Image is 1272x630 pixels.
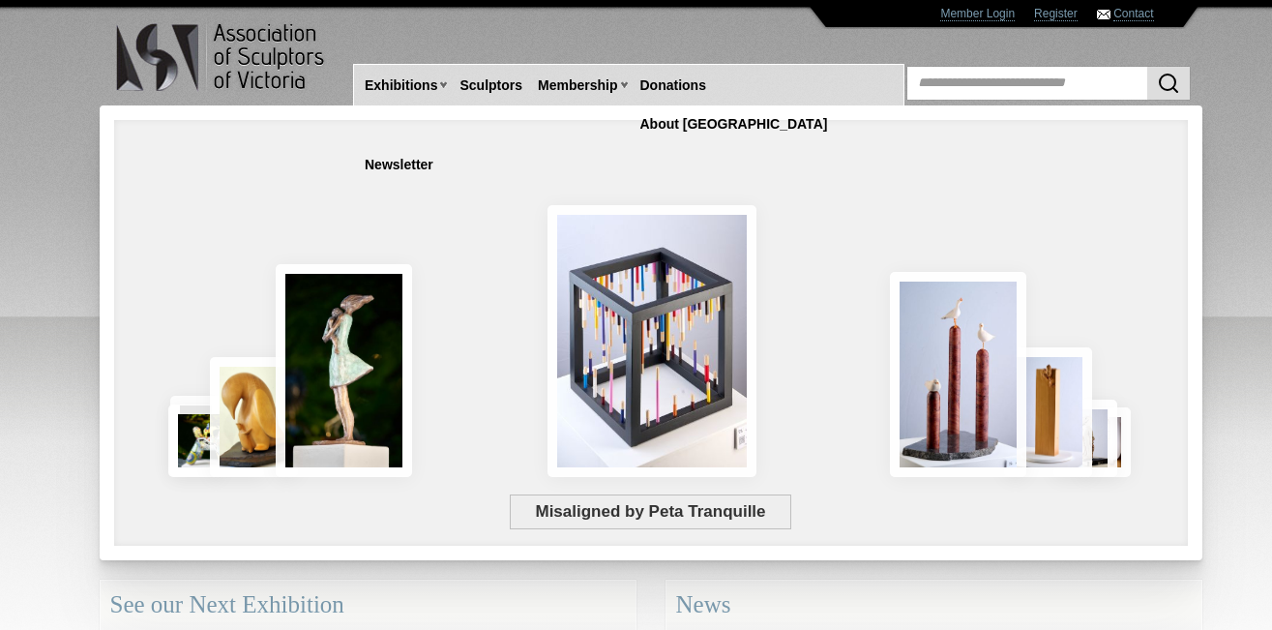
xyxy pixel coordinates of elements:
img: Misaligned [547,205,756,477]
img: Search [1157,72,1180,95]
a: Newsletter [357,147,441,183]
img: Connection [276,264,413,477]
a: Membership [530,68,625,104]
img: Little Frog. Big Climb [1004,347,1092,477]
a: About [GEOGRAPHIC_DATA] [633,106,836,142]
a: Exhibitions [357,68,445,104]
a: Member Login [940,7,1015,21]
a: Sculptors [452,68,530,104]
img: Contact ASV [1097,10,1110,19]
a: Contact [1113,7,1153,21]
a: Register [1034,7,1078,21]
img: Rising Tides [890,272,1026,477]
span: Misaligned by Peta Tranquille [510,495,791,529]
a: Donations [633,68,714,104]
img: logo.png [115,19,328,96]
